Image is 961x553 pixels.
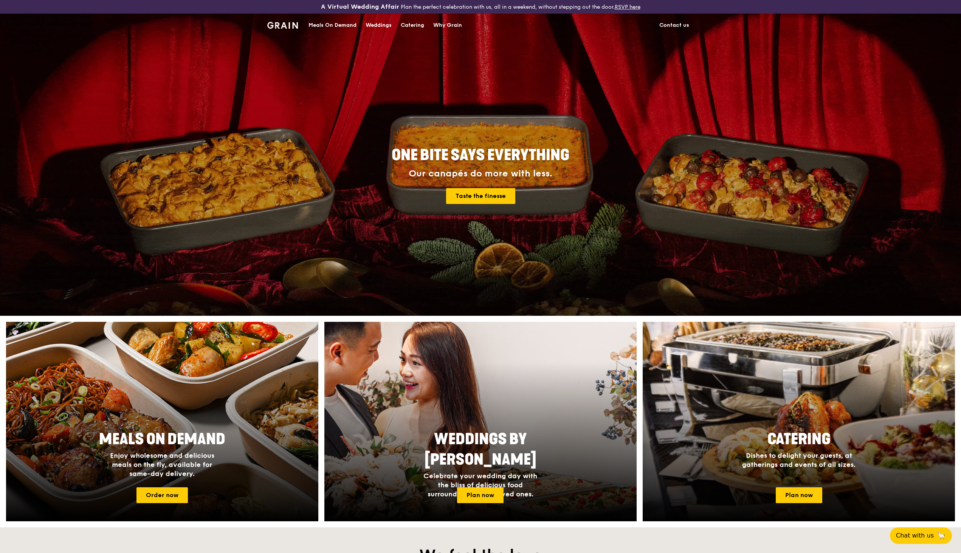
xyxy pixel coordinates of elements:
a: GrainGrain [267,13,298,36]
img: weddings-card.4f3003b8.jpg [324,322,637,521]
img: meals-on-demand-card.d2b6f6db.png [6,322,318,521]
span: Enjoy wholesome and delicious meals on the fly, available for same-day delivery. [110,451,214,478]
a: RSVP here [615,4,640,10]
span: Chat with us [896,531,934,540]
a: Contact us [655,14,694,37]
a: Catering [396,14,429,37]
div: Plan the perfect celebration with us, all in a weekend, without stepping out the door. [263,3,698,11]
a: Plan now [457,487,504,503]
a: Weddings [361,14,396,37]
div: Catering [401,14,424,37]
button: Chat with us🦙 [890,527,952,544]
img: catering-card.e1cfaf3e.jpg [643,322,955,521]
span: 🦙 [937,531,946,540]
h3: A Virtual Wedding Affair [321,3,399,11]
a: Plan now [776,487,822,503]
span: Dishes to delight your guests, at gatherings and events of all sizes. [742,451,856,469]
span: Weddings by [PERSON_NAME] [425,430,536,469]
span: Catering [767,430,831,448]
a: Weddings by [PERSON_NAME]Celebrate your wedding day with the bliss of delicious food surrounded b... [324,322,637,521]
a: Taste the finesse [446,188,515,204]
a: Why Grain [429,14,467,37]
span: Meals On Demand [99,430,225,448]
div: Meals On Demand [308,14,356,37]
a: Order now [136,487,188,503]
a: Meals On DemandEnjoy wholesome and delicious meals on the fly, available for same-day delivery.Or... [6,322,318,521]
div: Our canapés do more with less. [344,168,617,179]
a: CateringDishes to delight your guests, at gatherings and events of all sizes.Plan now [643,322,955,521]
span: Celebrate your wedding day with the bliss of delicious food surrounded by your loved ones. [423,472,537,498]
div: Weddings [366,14,392,37]
img: Grain [267,22,298,29]
span: ONE BITE SAYS EVERYTHING [392,146,569,164]
div: Why Grain [433,14,462,37]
